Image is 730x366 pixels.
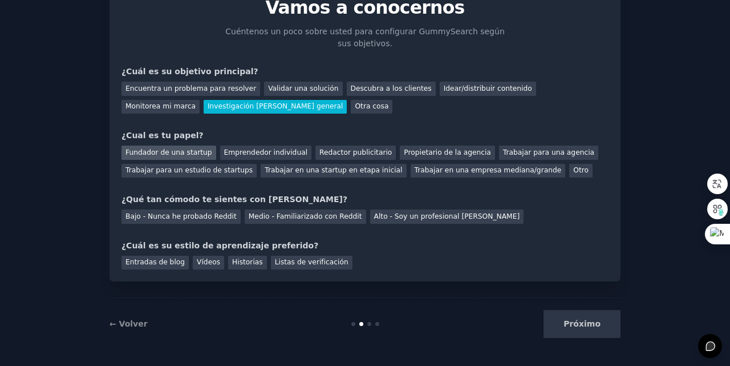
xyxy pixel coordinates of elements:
[197,258,220,266] font: Vídeos
[208,102,343,110] font: Investigación [PERSON_NAME] general
[109,319,148,328] a: ← Volver
[125,258,185,266] font: Entradas de blog
[404,148,491,156] font: Propietario de la agencia
[265,166,402,174] font: Trabajar en una startup en etapa inicial
[121,67,258,76] font: ¿Cuál es su objetivo principal?
[355,102,388,110] font: Otra cosa
[121,195,347,204] font: ¿Qué tan cómodo te sientes con [PERSON_NAME]?
[225,27,505,48] font: Cuéntenos un poco sobre usted para configurar GummySearch según sus objetivos.
[125,212,237,220] font: Bajo - Nunca he probado Reddit
[125,85,256,92] font: Encuentra un problema para resolver
[121,131,204,140] font: ¿Cual es tu papel?
[121,241,318,250] font: ¿Cuál es su estilo de aprendizaje preferido?
[125,166,253,174] font: Trabajar para un estudio de startups
[351,85,432,92] font: Descubra a los clientes
[125,102,196,110] font: Monitorea mi marca
[444,85,532,92] font: Idear/distribuir contenido
[249,212,362,220] font: Medio - Familiarizado con Reddit
[275,258,348,266] font: Listas de verificación
[224,148,307,156] font: Emprendedor individual
[374,212,520,220] font: Alto - Soy un profesional [PERSON_NAME]
[573,166,589,174] font: Otro
[415,166,562,174] font: Trabajar en una empresa mediana/grande
[503,148,594,156] font: Trabajar para una agencia
[319,148,392,156] font: Redactor publicitario
[268,85,338,92] font: Validar una solución
[232,258,263,266] font: Historias
[125,148,212,156] font: Fundador de una startup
